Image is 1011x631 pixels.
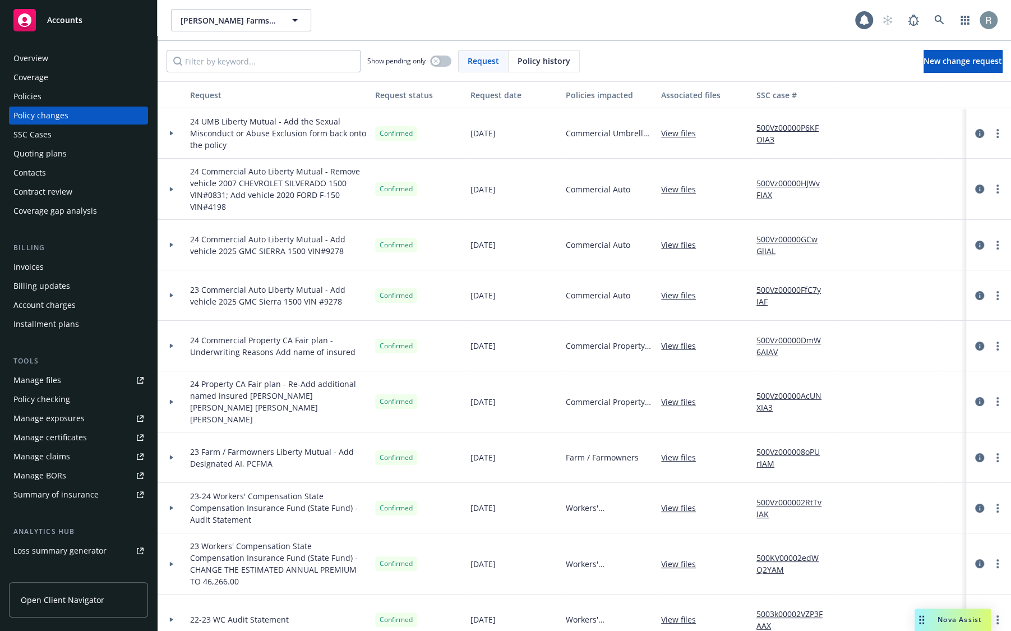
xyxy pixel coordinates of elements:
button: [PERSON_NAME] Farms LLC [171,9,311,31]
a: View files [661,183,705,195]
a: SSC Cases [9,126,148,144]
span: [DATE] [470,127,496,139]
span: Commercial Auto [566,183,630,195]
div: Manage files [13,371,61,389]
button: Request status [371,81,466,108]
span: Accounts [47,16,82,25]
span: 24 Property CA Fair plan - Re-Add additional named insured [PERSON_NAME] [PERSON_NAME] [PERSON_NA... [190,378,366,425]
div: Policies [13,87,41,105]
a: more [991,127,1004,140]
div: Request status [375,89,461,101]
span: [DATE] [470,183,496,195]
div: Policies impacted [566,89,652,101]
a: View files [661,502,705,514]
span: 23 Workers' Compensation State Compensation Insurance Fund (State Fund) - CHANGE THE ESTIMATED AN... [190,540,366,587]
a: Switch app [954,9,976,31]
a: View files [661,614,705,625]
div: Billing [9,242,148,254]
button: Associated files [657,81,752,108]
a: Quoting plans [9,145,148,163]
div: Account charges [13,296,76,314]
div: Manage claims [13,448,70,466]
div: Toggle Row Expanded [158,483,186,533]
span: [PERSON_NAME] Farms LLC [181,15,278,26]
div: Contacts [13,164,46,182]
a: Accounts [9,4,148,36]
span: Confirmed [380,397,413,407]
span: Workers' Compensation [566,614,652,625]
button: Request date [466,81,561,108]
span: Confirmed [380,341,413,351]
a: more [991,395,1004,408]
span: Confirmed [380,615,413,625]
span: Workers' Compensation [566,502,652,514]
a: Policies [9,87,148,105]
span: Confirmed [380,128,413,139]
a: 500Vz00000DmW6AIAV [756,334,832,358]
a: Manage certificates [9,429,148,446]
div: Manage certificates [13,429,87,446]
div: Toggle Row Expanded [158,321,186,371]
span: Confirmed [380,184,413,194]
div: Associated files [661,89,747,101]
span: Farm / Farmowners [566,452,639,463]
span: 23 Commercial Auto Liberty Mutual - Add vehicle 2025 GMC Sierra 1500 VIN #9278 [190,284,366,307]
a: View files [661,340,705,352]
span: New change request [924,56,1002,66]
a: Search [928,9,950,31]
span: Commercial Property - [GEOGRAPHIC_DATA] Packing House [566,340,652,352]
div: Drag to move [915,609,929,631]
a: circleInformation [973,289,986,302]
a: Policy changes [9,107,148,125]
a: View files [661,452,705,463]
span: Nova Assist [938,615,982,624]
a: View files [661,289,705,301]
a: circleInformation [973,127,986,140]
button: Nova Assist [915,609,991,631]
div: Policy changes [13,107,68,125]
span: [DATE] [470,502,496,514]
a: more [991,339,1004,353]
button: Policies impacted [561,81,657,108]
a: Start snowing [876,9,899,31]
span: 24 Commercial Auto Liberty Mutual - Add vehicle 2025 GMC SIERRA 1500 VIN#9278 [190,233,366,257]
span: Confirmed [380,240,413,250]
span: Manage exposures [9,409,148,427]
span: Confirmed [380,453,413,463]
a: circleInformation [973,395,986,408]
span: [DATE] [470,396,496,408]
a: circleInformation [973,557,986,570]
div: Toggle Row Expanded [158,159,186,220]
a: Manage claims [9,448,148,466]
div: Policy checking [13,390,70,408]
span: Show pending only [367,56,426,66]
a: New change request [924,50,1002,72]
a: View files [661,396,705,408]
div: Overview [13,49,48,67]
a: circleInformation [973,451,986,464]
a: Installment plans [9,315,148,333]
span: Policy history [518,55,570,67]
button: Request [186,81,371,108]
a: Account charges [9,296,148,314]
a: more [991,557,1004,570]
span: Commercial Auto [566,239,630,251]
a: Billing updates [9,277,148,295]
a: 500Vz00000P6KFOIA3 [756,122,832,145]
a: 500Vz00000GCwGlIAL [756,233,832,257]
div: Installment plans [13,315,79,333]
div: Coverage [13,68,48,86]
div: Billing updates [13,277,70,295]
div: Analytics hub [9,526,148,537]
input: Filter by keyword... [167,50,361,72]
span: Confirmed [380,291,413,301]
a: circleInformation [973,238,986,252]
span: Commercial Property - [GEOGRAPHIC_DATA] Packing House [566,396,652,408]
a: 500Vz00000FfC7yIAF [756,284,832,307]
a: Manage files [9,371,148,389]
a: 500Vz00000AcUNXIA3 [756,390,832,413]
a: more [991,238,1004,252]
a: 500KV00002edWQ2YAM [756,552,832,575]
div: Tools [9,356,148,367]
div: Manage exposures [13,409,85,427]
